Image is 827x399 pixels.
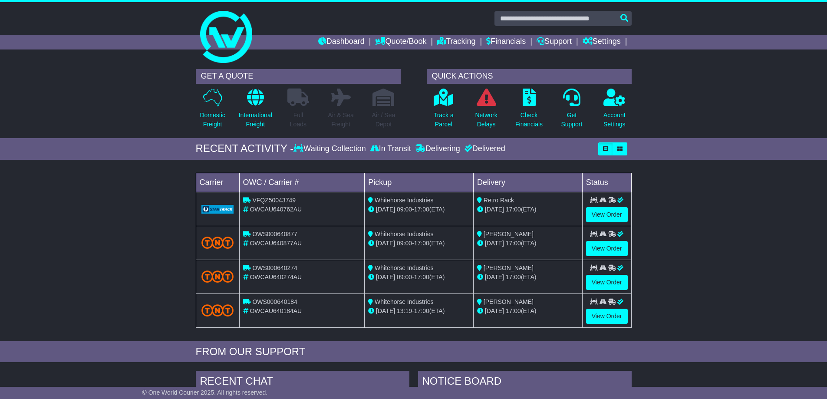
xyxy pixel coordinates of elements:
p: Check Financials [515,111,543,129]
img: GetCarrierServiceLogo [201,205,234,214]
span: Whitehorse Industries [375,231,433,237]
p: Air / Sea Depot [372,111,395,129]
span: [DATE] [376,307,395,314]
p: International Freight [239,111,272,129]
div: - (ETA) [368,273,470,282]
td: Status [582,173,631,192]
a: Tracking [437,35,475,49]
span: 17:00 [414,307,429,314]
td: Carrier [196,173,239,192]
img: TNT_Domestic.png [201,304,234,316]
div: GET A QUOTE [196,69,401,84]
span: [DATE] [485,274,504,280]
p: Domestic Freight [200,111,225,129]
span: 17:00 [414,240,429,247]
span: Whitehorse Industries [375,298,433,305]
span: OWS000640877 [252,231,297,237]
a: View Order [586,207,628,222]
td: OWC / Carrier # [239,173,365,192]
td: Pickup [365,173,474,192]
div: (ETA) [477,205,579,214]
p: Get Support [561,111,582,129]
a: AccountSettings [603,88,626,134]
div: (ETA) [477,239,579,248]
img: TNT_Domestic.png [201,270,234,282]
div: - (ETA) [368,307,470,316]
p: Network Delays [475,111,497,129]
div: - (ETA) [368,205,470,214]
a: Track aParcel [433,88,454,134]
div: Delivered [462,144,505,154]
span: 17:00 [506,240,521,247]
div: RECENT CHAT [196,371,409,394]
a: Dashboard [318,35,365,49]
span: OWCAU640274AU [250,274,302,280]
p: Account Settings [603,111,626,129]
div: - (ETA) [368,239,470,248]
div: In Transit [368,144,413,154]
span: OWCAU640762AU [250,206,302,213]
span: [DATE] [485,307,504,314]
div: Delivering [413,144,462,154]
div: NOTICE BOARD [418,371,632,394]
a: InternationalFreight [238,88,273,134]
span: [PERSON_NAME] [484,231,534,237]
a: DomesticFreight [199,88,225,134]
span: [PERSON_NAME] [484,264,534,271]
span: 17:00 [506,274,521,280]
p: Full Loads [287,111,309,129]
td: Delivery [473,173,582,192]
div: FROM OUR SUPPORT [196,346,632,358]
span: VFQZ50043749 [252,197,296,204]
div: RECENT ACTIVITY - [196,142,294,155]
span: [PERSON_NAME] [484,298,534,305]
span: Whitehorse Industries [375,197,433,204]
div: (ETA) [477,273,579,282]
a: Financials [486,35,526,49]
span: © One World Courier 2025. All rights reserved. [142,389,268,396]
span: [DATE] [485,240,504,247]
a: Quote/Book [375,35,426,49]
span: OWS000640184 [252,298,297,305]
a: Support [537,35,572,49]
span: 09:00 [397,274,412,280]
span: 17:00 [414,206,429,213]
span: Whitehorse Industries [375,264,433,271]
span: 17:00 [506,206,521,213]
span: [DATE] [485,206,504,213]
span: 17:00 [506,307,521,314]
div: QUICK ACTIONS [427,69,632,84]
span: 17:00 [414,274,429,280]
a: GetSupport [560,88,583,134]
span: OWS000640274 [252,264,297,271]
a: CheckFinancials [515,88,543,134]
a: View Order [586,241,628,256]
span: 09:00 [397,240,412,247]
span: 13:19 [397,307,412,314]
span: [DATE] [376,206,395,213]
span: OWCAU640184AU [250,307,302,314]
div: Waiting Collection [293,144,368,154]
a: View Order [586,309,628,324]
p: Air & Sea Freight [328,111,354,129]
span: OWCAU640877AU [250,240,302,247]
img: TNT_Domestic.png [201,237,234,248]
a: View Order [586,275,628,290]
span: [DATE] [376,240,395,247]
a: NetworkDelays [474,88,498,134]
p: Track a Parcel [434,111,454,129]
span: [DATE] [376,274,395,280]
a: Settings [583,35,621,49]
span: Retro Rack [484,197,514,204]
span: 09:00 [397,206,412,213]
div: (ETA) [477,307,579,316]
